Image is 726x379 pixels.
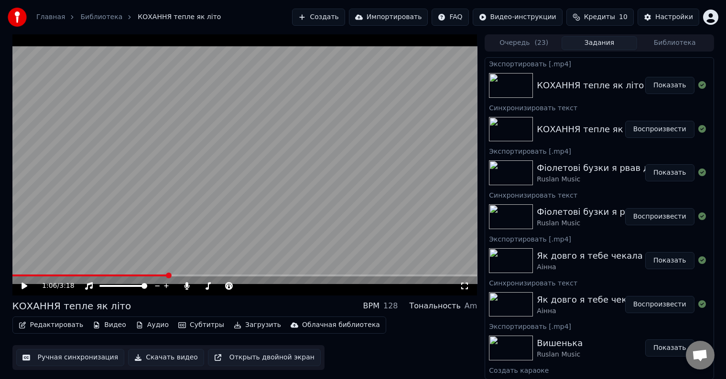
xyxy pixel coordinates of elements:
div: Як довго я тебе чекала [537,293,643,306]
div: Фіолетові бузки я рвав для тебе [537,161,683,175]
button: Показать [645,252,694,269]
div: Ruslan Music [537,350,583,359]
span: ( 23 ) [534,38,548,48]
button: Создать [292,9,345,26]
button: FAQ [432,9,468,26]
div: Экспортировать [.mp4] [485,233,713,244]
div: КОХАННЯ тепле як літо [537,123,644,136]
button: Воспроизвести [625,296,694,313]
button: Воспроизвести [625,208,694,225]
div: Вишенька [537,337,583,350]
button: Показать [645,339,694,357]
button: Настройки [638,9,699,26]
span: 1:06 [42,281,57,291]
div: Am [465,300,477,312]
a: Главная [36,12,65,22]
button: Субтитры [174,318,228,332]
button: Кредиты10 [566,9,634,26]
button: Библиотека [637,36,713,50]
button: Видео-инструкции [473,9,563,26]
div: КОХАННЯ тепле як літо [537,79,644,92]
div: Аінна [537,306,643,316]
span: Кредиты [584,12,615,22]
div: Тональность [410,300,461,312]
div: / [42,281,65,291]
a: Библиотека [80,12,122,22]
button: Загрузить [230,318,285,332]
img: youka [8,8,27,27]
button: Открыть двойной экран [208,349,321,366]
div: Як довго я тебе чекала [537,249,643,263]
div: Синхронизировать текст [485,189,713,200]
button: Импортировать [349,9,428,26]
button: Видео [89,318,130,332]
div: Синхронизировать текст [485,277,713,288]
div: 128 [383,300,398,312]
button: Редактировать [15,318,87,332]
button: Аудио [132,318,173,332]
button: Задания [562,36,637,50]
div: Облачная библиотека [302,320,380,330]
div: Экспортировать [.mp4] [485,145,713,157]
div: Создать караоке [485,364,713,376]
button: Скачать видео [128,349,204,366]
button: Очередь [486,36,562,50]
button: Ручная синхронизация [16,349,125,366]
div: Аінна [537,263,643,272]
div: Экспортировать [.mp4] [485,58,713,69]
button: Воспроизвести [625,121,694,138]
nav: breadcrumb [36,12,221,22]
div: КОХАННЯ тепле як літо [12,299,131,313]
div: Фіолетові бузки я рвав для тебе [537,205,683,219]
span: 3:18 [59,281,74,291]
div: Ruslan Music [537,219,683,228]
button: Показать [645,77,694,94]
div: Экспортировать [.mp4] [485,320,713,332]
div: Ruslan Music [537,175,683,184]
div: Настройки [655,12,693,22]
div: Открытый чат [686,341,715,369]
button: Показать [645,164,694,181]
span: 10 [619,12,628,22]
div: Синхронизировать текст [485,102,713,113]
span: КОХАННЯ тепле як літо [138,12,221,22]
div: BPM [363,300,379,312]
